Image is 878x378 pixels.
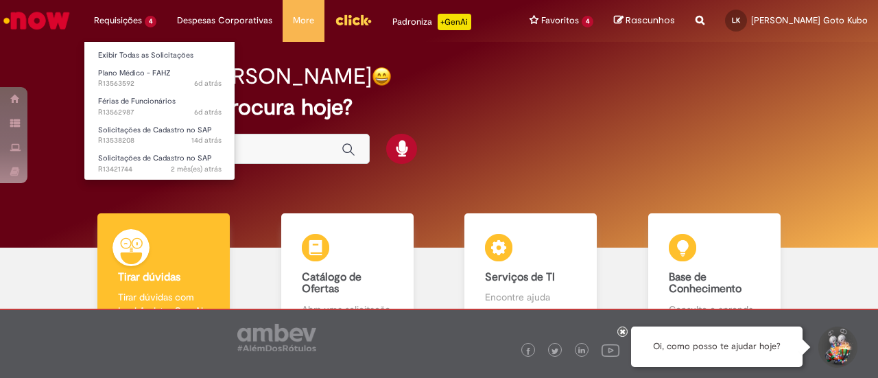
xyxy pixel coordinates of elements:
img: logo_footer_youtube.png [602,341,619,359]
ul: Requisições [84,41,235,180]
img: logo_footer_linkedin.png [578,347,585,355]
a: Catálogo de Ofertas Abra uma solicitação [256,213,440,332]
span: 6d atrás [194,107,222,117]
span: Favoritos [541,14,579,27]
p: Encontre ajuda [485,290,576,304]
span: R13563592 [98,78,222,89]
a: Aberto R13421744 : Solicitações de Cadastro no SAP [84,151,235,176]
span: 4 [582,16,593,27]
a: Aberto R13538208 : Solicitações de Cadastro no SAP [84,123,235,148]
h2: O que você procura hoje? [94,95,783,119]
span: R13562987 [98,107,222,118]
span: LK [732,16,740,25]
b: Base de Conhecimento [669,270,741,296]
span: Férias de Funcionários [98,96,176,106]
img: ServiceNow [1,7,72,34]
a: Base de Conhecimento Consulte e aprenda [623,213,807,332]
a: Aberto R13563592 : Plano Médico - FAHZ [84,66,235,91]
p: +GenAi [438,14,471,30]
img: click_logo_yellow_360x200.png [335,10,372,30]
img: logo_footer_twitter.png [551,348,558,355]
span: 2 mês(es) atrás [171,164,222,174]
span: More [293,14,314,27]
b: Tirar dúvidas [118,270,180,284]
span: 14d atrás [191,135,222,145]
span: [PERSON_NAME] Goto Kubo [751,14,868,26]
span: Solicitações de Cadastro no SAP [98,125,212,135]
img: logo_footer_facebook.png [525,348,532,355]
p: Abra uma solicitação [302,303,393,316]
span: 6d atrás [194,78,222,88]
span: Plano Médico - FAHZ [98,68,171,78]
a: Rascunhos [614,14,675,27]
span: Despesas Corporativas [177,14,272,27]
span: R13421744 [98,164,222,175]
span: Solicitações de Cadastro no SAP [98,153,212,163]
button: Iniciar Conversa de Suporte [816,327,857,368]
img: logo_footer_ambev_rotulo_gray.png [237,324,316,351]
b: Catálogo de Ofertas [302,270,361,296]
div: Oi, como posso te ajudar hoje? [631,327,803,367]
span: Requisições [94,14,142,27]
span: Rascunhos [626,14,675,27]
a: Tirar dúvidas Tirar dúvidas com Lupi Assist e Gen Ai [72,213,256,332]
img: happy-face.png [372,67,392,86]
a: Exibir Todas as Solicitações [84,48,235,63]
b: Serviços de TI [485,270,555,284]
p: Consulte e aprenda [669,303,760,316]
a: Aberto R13562987 : Férias de Funcionários [84,94,235,119]
p: Tirar dúvidas com Lupi Assist e Gen Ai [118,290,209,318]
div: Padroniza [392,14,471,30]
span: 4 [145,16,156,27]
span: R13538208 [98,135,222,146]
a: Serviços de TI Encontre ajuda [439,213,623,332]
